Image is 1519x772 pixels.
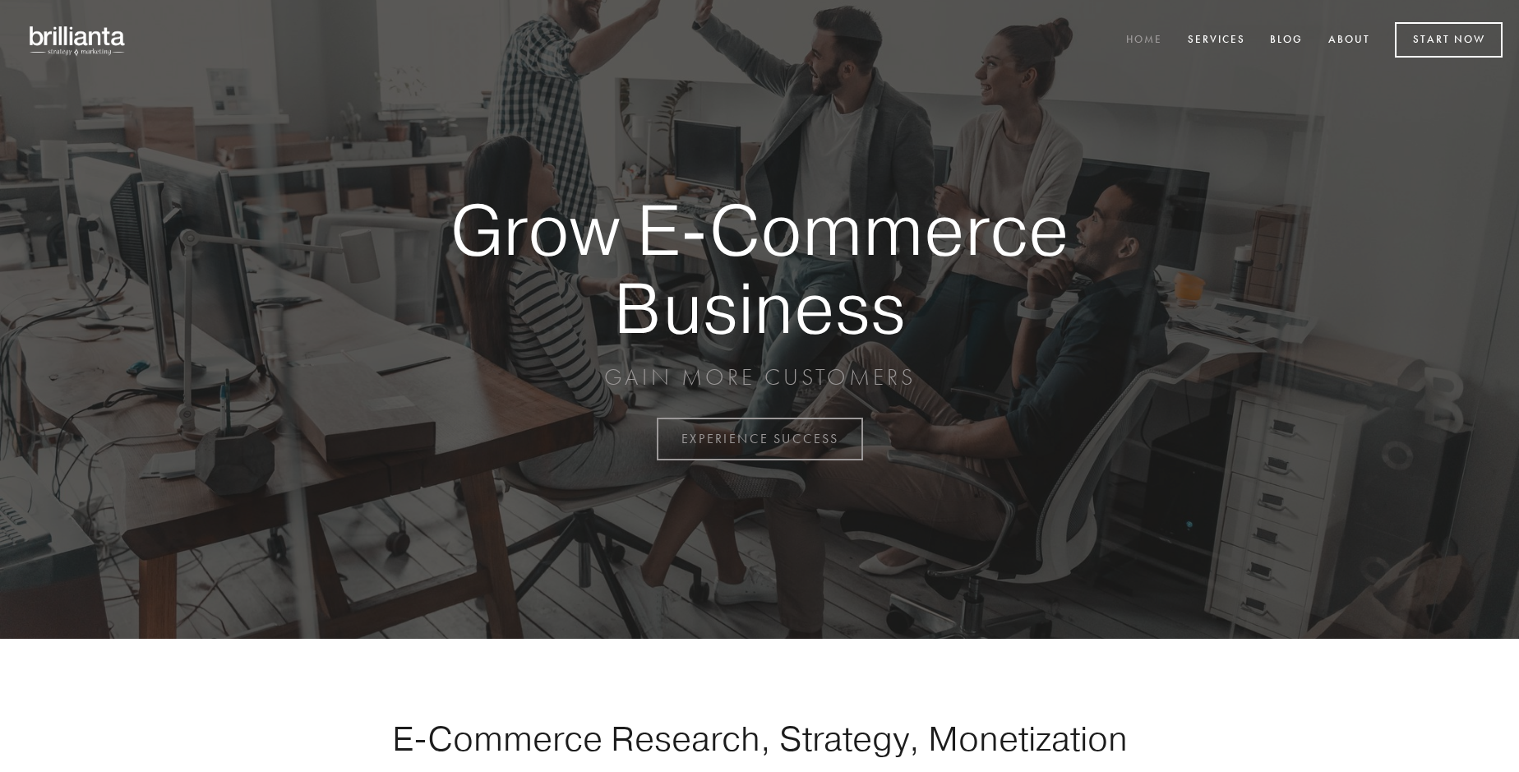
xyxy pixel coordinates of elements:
p: GAIN MORE CUSTOMERS [393,363,1126,392]
a: About [1318,27,1381,54]
a: Blog [1259,27,1314,54]
img: brillianta - research, strategy, marketing [16,16,140,64]
strong: Grow E-Commerce Business [393,191,1126,346]
a: Home [1115,27,1173,54]
a: Services [1177,27,1256,54]
a: Start Now [1395,22,1503,58]
h1: E-Commerce Research, Strategy, Monetization [340,718,1179,759]
a: EXPERIENCE SUCCESS [657,418,863,460]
